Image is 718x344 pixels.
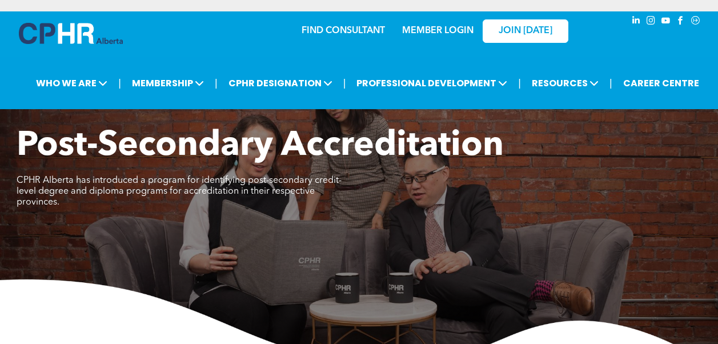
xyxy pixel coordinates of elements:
a: FIND CONSULTANT [302,26,385,35]
a: Social network [689,14,702,30]
li: | [518,71,521,95]
span: Post-Secondary Accreditation [17,129,504,163]
a: JOIN [DATE] [483,19,568,43]
li: | [609,71,612,95]
span: CPHR DESIGNATION [225,73,336,94]
a: youtube [660,14,672,30]
span: CPHR Alberta has introduced a program for identifying post-secondary credit-level degree and dipl... [17,176,342,207]
a: facebook [675,14,687,30]
a: linkedin [630,14,643,30]
a: CAREER CENTRE [620,73,703,94]
li: | [118,71,121,95]
img: A blue and white logo for cp alberta [19,23,123,44]
span: RESOURCES [528,73,602,94]
a: MEMBER LOGIN [402,26,474,35]
span: WHO WE ARE [33,73,111,94]
a: instagram [645,14,657,30]
span: MEMBERSHIP [129,73,207,94]
span: PROFESSIONAL DEVELOPMENT [353,73,511,94]
li: | [215,71,218,95]
span: JOIN [DATE] [499,26,552,37]
li: | [343,71,346,95]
